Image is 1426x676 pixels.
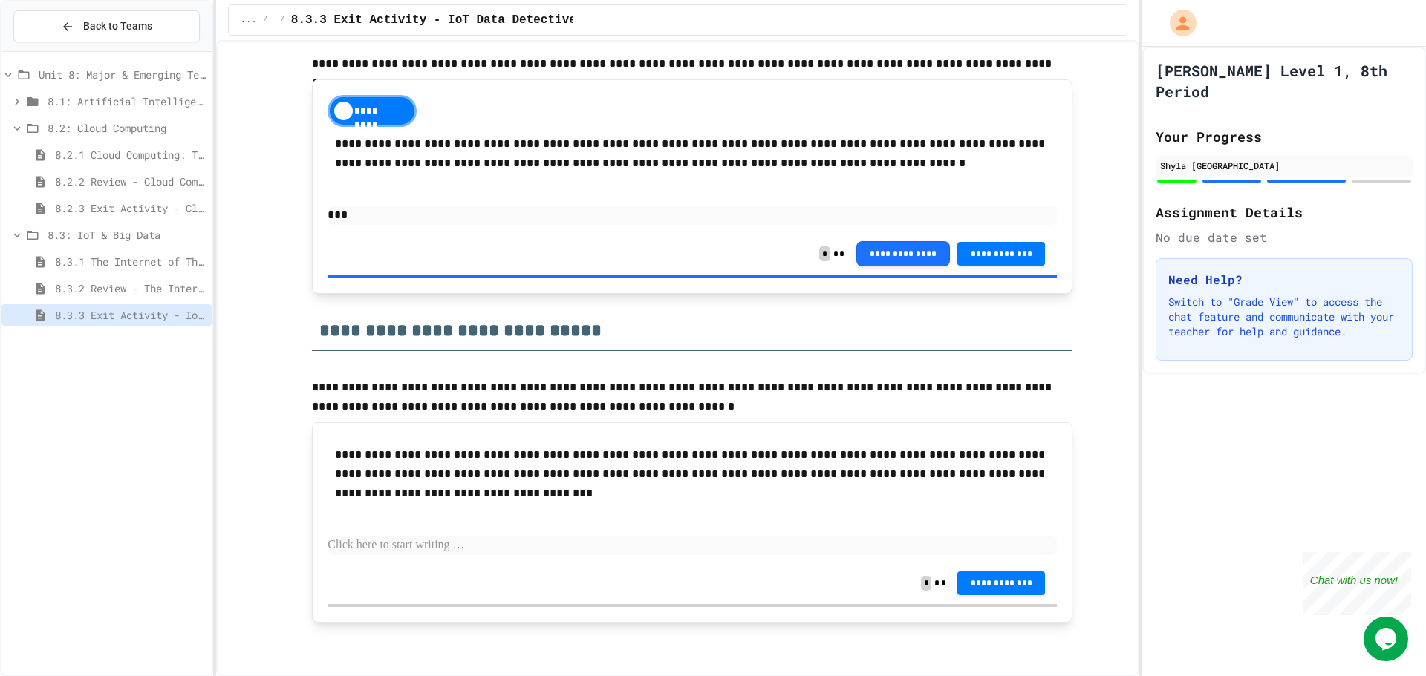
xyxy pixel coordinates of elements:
[48,227,206,243] span: 8.3: IoT & Big Data
[55,254,206,269] span: 8.3.1 The Internet of Things and Big Data: Our Connected Digital World
[39,67,206,82] span: Unit 8: Major & Emerging Technologies
[241,14,257,26] span: ...
[1168,271,1400,289] h3: Need Help?
[1154,6,1200,40] div: My Account
[55,280,206,296] span: 8.3.2 Review - The Internet of Things and Big Data
[55,200,206,216] span: 8.2.3 Exit Activity - Cloud Service Detective
[55,307,206,323] span: 8.3.3 Exit Activity - IoT Data Detective Challenge
[55,147,206,163] span: 8.2.1 Cloud Computing: Transforming the Digital World
[1168,295,1400,339] p: Switch to "Grade View" to access the chat feature and communicate with your teacher for help and ...
[83,19,152,34] span: Back to Teams
[1156,60,1413,102] h1: [PERSON_NAME] Level 1, 8th Period
[280,14,285,26] span: /
[1156,126,1413,147] h2: Your Progress
[1364,617,1411,661] iframe: chat widget
[48,93,206,109] span: 8.1: Artificial Intelligence Basics
[1160,159,1408,172] div: Shyla [GEOGRAPHIC_DATA]
[55,174,206,189] span: 8.2.2 Review - Cloud Computing
[1156,202,1413,223] h2: Assignment Details
[1303,552,1411,615] iframe: chat widget
[1156,229,1413,246] div: No due date set
[291,11,648,29] span: 8.3.3 Exit Activity - IoT Data Detective Challenge
[48,120,206,136] span: 8.2: Cloud Computing
[13,10,200,42] button: Back to Teams
[262,14,267,26] span: /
